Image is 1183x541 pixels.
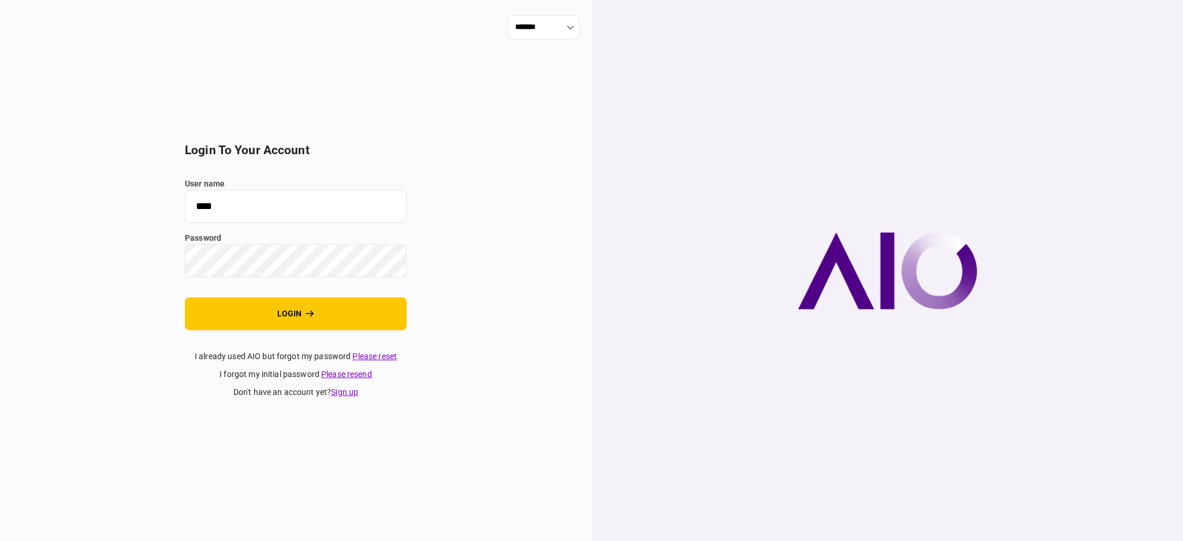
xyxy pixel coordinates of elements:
[185,143,407,158] h2: login to your account
[331,387,358,397] a: Sign up
[185,244,407,277] input: password
[185,368,407,380] div: I forgot my initial password
[798,232,977,309] img: AIO company logo
[185,232,407,244] label: password
[185,178,407,190] label: user name
[508,15,580,39] input: show language options
[185,297,407,330] button: login
[185,350,407,363] div: I already used AIO but forgot my password
[185,190,407,223] input: user name
[321,370,372,379] a: Please resend
[185,386,407,398] div: don't have an account yet ?
[352,352,397,361] a: Please reset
